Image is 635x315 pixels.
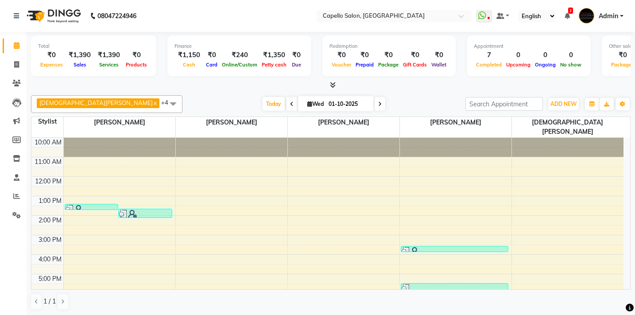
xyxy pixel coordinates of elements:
div: 3:00 PM [37,235,63,245]
div: ₹0 [353,50,376,60]
span: Prepaid [353,62,376,68]
div: ₹0 [38,50,65,60]
div: ₹1,390 [94,50,124,60]
div: [PERSON_NAME], TK03, 03:35 PM-03:50 PM, Hair Wash (₹99) [401,246,508,252]
div: 10:00 AM [33,138,63,147]
span: Today [263,97,285,111]
span: 1 / 1 [43,297,56,306]
span: [PERSON_NAME] [64,117,175,128]
span: Package [376,62,401,68]
span: Gift Cards [401,62,429,68]
div: 12:00 PM [33,177,63,186]
div: ₹0 [329,50,353,60]
div: shruti, TK01, 01:25 PM-01:35 PM, Eyebrows (F) (₹50) [65,204,118,210]
div: Appointment [474,43,584,50]
div: ₹0 [124,50,149,60]
span: Sales [71,62,89,68]
input: Search Appointment [465,97,543,111]
span: Online/Custom [220,62,259,68]
span: ADD NEW [550,101,577,107]
span: Due [290,62,303,68]
div: ₹240 [220,50,259,60]
div: [PERSON_NAME], TK02, 01:40 PM-02:10 PM, Haircut + Style (U) (₹199) [119,209,172,218]
div: 1:00 PM [37,196,63,206]
span: Card [204,62,220,68]
div: 0 [504,50,533,60]
div: 0 [533,50,558,60]
span: Ongoing [533,62,558,68]
div: 7 [474,50,504,60]
div: Stylist [31,117,63,126]
span: Wallet [429,62,449,68]
img: logo [23,4,83,28]
span: 2 [568,8,573,14]
a: 2 [565,12,570,20]
div: 11:00 AM [33,157,63,167]
span: Expenses [38,62,65,68]
span: Products [124,62,149,68]
span: Upcoming [504,62,533,68]
img: Admin [579,8,594,23]
span: +4 [161,99,175,106]
span: [PERSON_NAME] [288,117,399,128]
span: Voucher [329,62,353,68]
div: ₹1,390 [65,50,94,60]
span: No show [558,62,584,68]
div: ₹0 [376,50,401,60]
span: Services [97,62,121,68]
span: Petty cash [259,62,289,68]
button: ADD NEW [548,98,579,110]
div: 2:00 PM [37,216,63,225]
div: ₹0 [401,50,429,60]
span: [PERSON_NAME] [176,117,287,128]
div: 5:00 PM [37,274,63,284]
div: Mai Medical, TK05, 05:30 PM-06:00 PM, Haircut + Style (U) (₹199) [401,284,508,292]
span: Admin [599,12,618,21]
div: 0 [558,50,584,60]
span: Completed [474,62,504,68]
div: ₹0 [429,50,449,60]
input: 2025-10-01 [326,97,370,111]
div: ₹0 [289,50,304,60]
span: [DEMOGRAPHIC_DATA][PERSON_NAME] [512,117,624,137]
span: [DEMOGRAPHIC_DATA][PERSON_NAME] [39,99,153,106]
span: Cash [181,62,197,68]
span: [PERSON_NAME] [400,117,511,128]
a: x [153,99,157,106]
div: ₹1,150 [174,50,204,60]
div: ₹1,350 [259,50,289,60]
div: Total [38,43,149,50]
div: 4:00 PM [37,255,63,264]
div: Finance [174,43,304,50]
div: ₹0 [204,50,220,60]
div: Redemption [329,43,449,50]
span: Wed [305,101,326,107]
b: 08047224946 [97,4,136,28]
